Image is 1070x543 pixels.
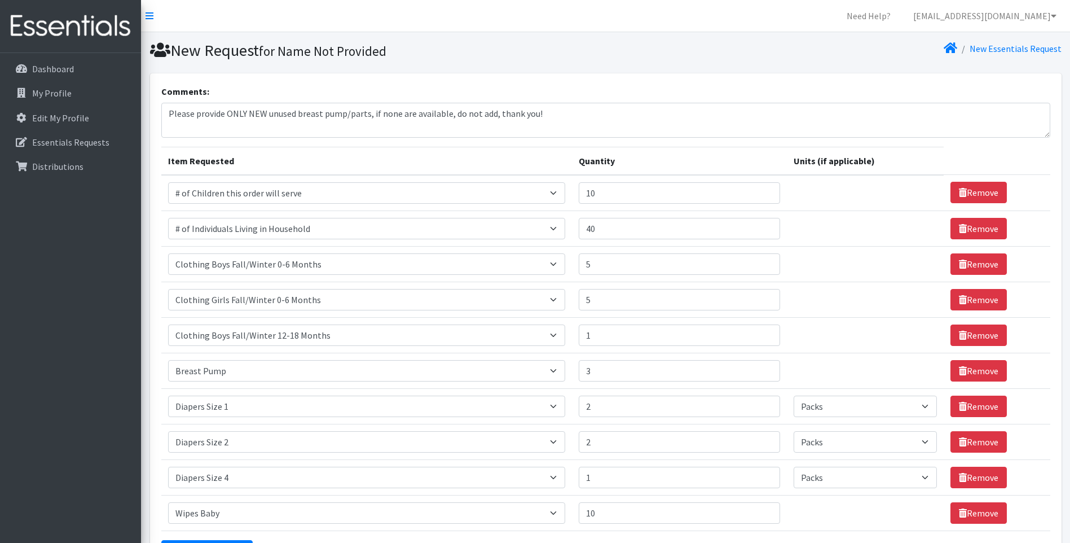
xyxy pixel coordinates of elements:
p: Essentials Requests [32,137,109,148]
a: Need Help? [838,5,900,27]
a: Remove [950,431,1007,453]
a: New Essentials Request [970,43,1062,54]
p: Edit My Profile [32,112,89,124]
label: Comments: [161,85,209,98]
a: Remove [950,396,1007,417]
a: Distributions [5,155,136,178]
a: Remove [950,253,1007,275]
h1: New Request [150,41,602,60]
th: Item Requested [161,147,573,175]
a: Remove [950,502,1007,524]
a: Dashboard [5,58,136,80]
a: Edit My Profile [5,107,136,129]
th: Quantity [572,147,787,175]
p: Distributions [32,161,83,172]
a: Essentials Requests [5,131,136,154]
a: Remove [950,467,1007,488]
a: Remove [950,325,1007,346]
a: My Profile [5,82,136,104]
th: Units (if applicable) [787,147,944,175]
a: Remove [950,182,1007,203]
p: My Profile [32,87,72,99]
a: Remove [950,289,1007,310]
p: Dashboard [32,63,74,75]
a: Remove [950,360,1007,382]
small: for Name Not Provided [259,43,386,59]
a: Remove [950,218,1007,239]
img: HumanEssentials [5,7,136,45]
a: [EMAIL_ADDRESS][DOMAIN_NAME] [904,5,1065,27]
